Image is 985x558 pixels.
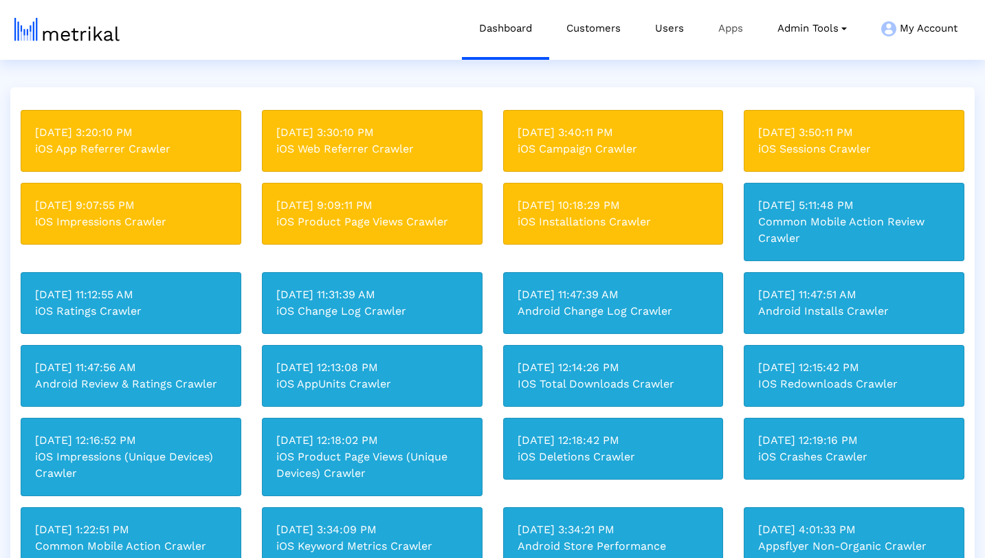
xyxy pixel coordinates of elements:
div: iOS Installations Crawler [518,214,709,230]
div: iOS App Referrer Crawler [35,141,227,157]
div: [DATE] 4:01:33 PM [758,522,950,538]
div: [DATE] 12:18:42 PM [518,432,709,449]
div: [DATE] 12:19:16 PM [758,432,950,449]
div: [DATE] 11:47:51 AM [758,287,950,303]
img: my-account-menu-icon.png [881,21,896,36]
div: Android Change Log Crawler [518,303,709,320]
div: iOS Product Page Views Crawler [276,214,468,230]
div: [DATE] 3:34:21 PM [518,522,709,538]
div: Appsflyer Non-Organic Crawler [758,538,950,555]
div: iOS Sessions Crawler [758,141,950,157]
div: [DATE] 10:18:29 PM [518,197,709,214]
div: iOS AppUnits Crawler [276,376,468,392]
div: Common Mobile Action Crawler [35,538,227,555]
div: iOS Web Referrer Crawler [276,141,468,157]
div: [DATE] 11:31:39 AM [276,287,468,303]
div: [DATE] 11:12:55 AM [35,287,227,303]
div: IOS Redownloads Crawler [758,376,950,392]
div: [DATE] 11:47:56 AM [35,359,227,376]
div: [DATE] 5:11:48 PM [758,197,950,214]
div: [DATE] 12:16:52 PM [35,432,227,449]
div: [DATE] 3:40:11 PM [518,124,709,141]
div: [DATE] 3:20:10 PM [35,124,227,141]
div: iOS Crashes Crawler [758,449,950,465]
div: iOS Deletions Crawler [518,449,709,465]
div: [DATE] 3:30:10 PM [276,124,468,141]
div: Common Mobile Action Review Crawler [758,214,950,247]
div: [DATE] 9:07:55 PM [35,197,227,214]
div: iOS Campaign Crawler [518,141,709,157]
div: Android Review & Ratings Crawler [35,376,227,392]
div: iOS Keyword Metrics Crawler [276,538,468,555]
div: [DATE] 3:50:11 PM [758,124,950,141]
div: [DATE] 12:14:26 PM [518,359,709,376]
div: iOS Change Log Crawler [276,303,468,320]
div: iOS Impressions Crawler [35,214,227,230]
div: iOS Product Page Views (Unique Devices) Crawler [276,449,468,482]
div: iOS Ratings Crawler [35,303,227,320]
div: [DATE] 3:34:09 PM [276,522,468,538]
div: Android Installs Crawler [758,303,950,320]
div: [DATE] 12:15:42 PM [758,359,950,376]
div: [DATE] 1:22:51 PM [35,522,227,538]
img: metrical-logo-light.png [14,18,120,41]
div: iOS Impressions (Unique Devices) Crawler [35,449,227,482]
div: [DATE] 12:18:02 PM [276,432,468,449]
div: [DATE] 12:13:08 PM [276,359,468,376]
div: [DATE] 11:47:39 AM [518,287,709,303]
div: IOS Total Downloads Crawler [518,376,709,392]
div: [DATE] 9:09:11 PM [276,197,468,214]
